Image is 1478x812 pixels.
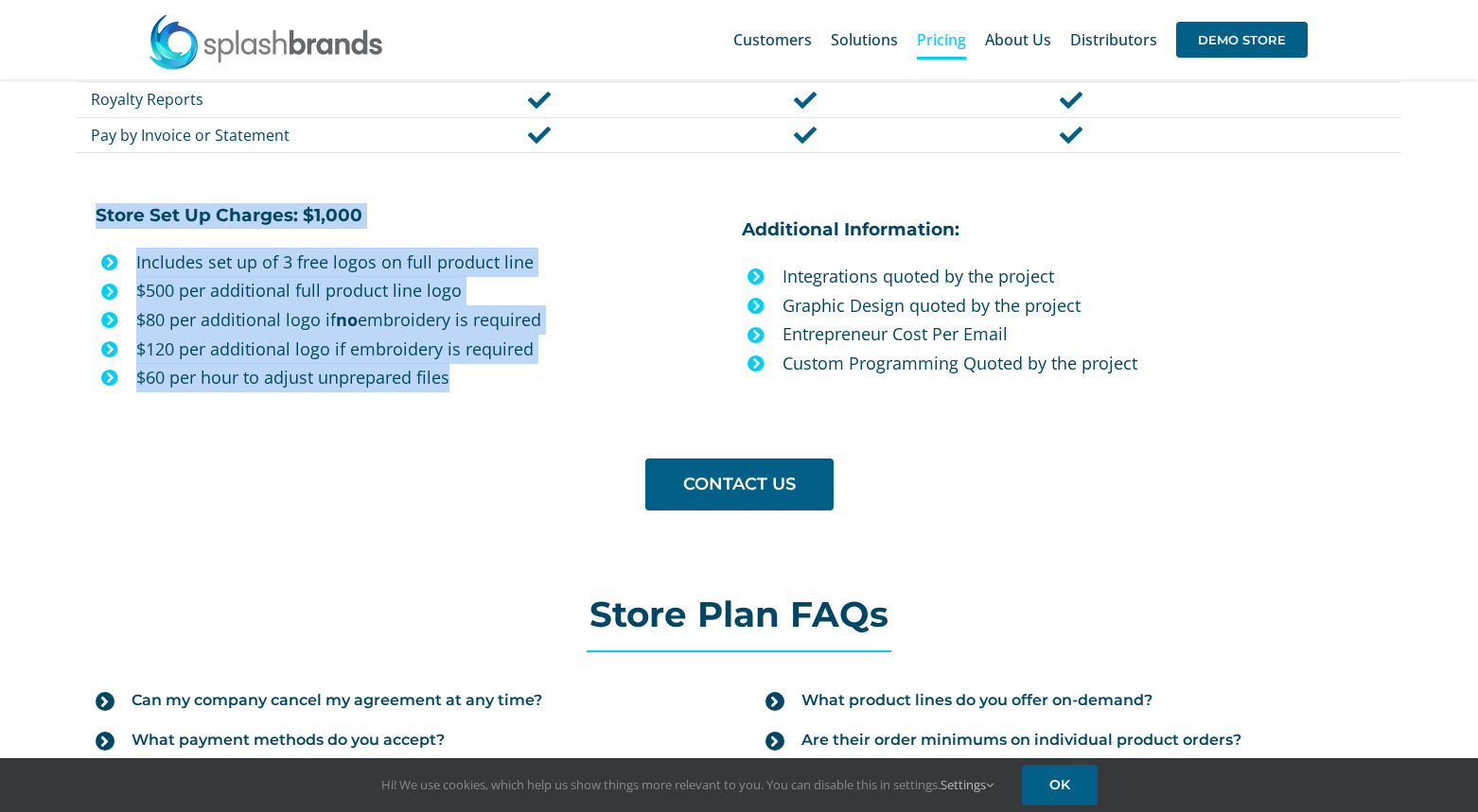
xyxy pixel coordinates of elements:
[801,730,1241,751] span: Are their order minimums on individual product orders?
[96,720,713,760] a: What payment methods do you accept?
[96,681,713,720] a: Can my company cancel my agreement at any time?
[683,475,796,494] span: CONTACT US
[1022,765,1098,805] a: OK
[91,89,404,110] p: Royalty Reports
[941,776,994,793] a: Settings
[96,204,362,226] strong: Store Set Up Charges: $1,000
[645,458,834,510] a: CONTACT US
[917,32,966,47] span: Pricing
[132,730,445,751] span: What payment methods do you accept?
[132,690,542,711] span: Can my company cancel my agreement at any time?
[783,262,1401,291] p: Integrations quoted by the project
[917,9,966,70] a: Pricing
[148,13,384,70] img: SplashBrands.com Logo
[381,776,994,793] span: Hi! We use cookies, which help us show things more relevant to you. You can disable this in setti...
[801,690,1152,711] span: What product lines do you offer on-demand?
[91,125,404,146] p: Pay by Invoice or Statement
[136,248,727,277] p: Includes set up of 3 free logos on full product line
[136,335,727,364] p: $120 per additional logo if embroidery is required
[1070,32,1157,47] span: Distributors
[733,9,812,70] a: Customers
[765,720,1382,760] a: Are their order minimums on individual product orders?
[733,32,812,47] span: Customers
[1070,9,1157,70] a: Distributors
[733,9,1308,70] nav: Main Menu Sticky
[136,276,727,305] p: $500 per additional full product line logo
[985,32,1051,47] span: About Us
[783,291,1401,320] p: Graphic Design quoted by the project
[136,363,727,392] p: $60 per hour to adjust unprepared files
[1176,9,1308,70] a: DEMO STORE
[77,596,1401,633] h2: Store Plan FAQs
[783,320,1401,349] p: Entrepreneur Cost Per Email
[783,349,1401,378] p: Custom Programming Quoted by the project
[136,305,727,335] p: $80 per additional logo if embroidery is required
[742,218,959,240] strong: Additional Information:
[765,681,1382,720] a: What product lines do you offer on-demand?
[336,308,358,331] b: no
[831,32,898,47] span: Solutions
[1176,22,1308,58] span: DEMO STORE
